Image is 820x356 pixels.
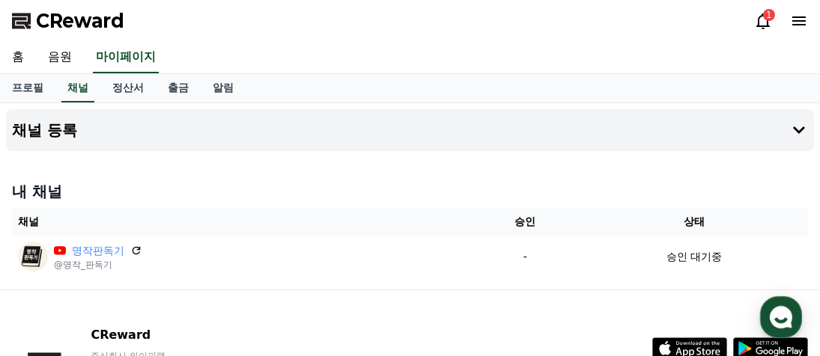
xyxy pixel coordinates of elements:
[12,208,470,236] th: 채널
[666,249,722,265] p: 승인 대기중
[231,254,249,266] span: 설정
[72,243,124,259] a: 명작판독기
[36,9,124,33] span: CReward
[12,9,124,33] a: CReward
[12,181,808,202] h4: 내 채널
[201,74,246,102] a: 알림
[156,74,201,102] a: 출금
[36,42,84,73] a: 음원
[754,12,772,30] a: 1
[12,122,77,138] h4: 채널 등록
[93,42,159,73] a: 마이페이지
[61,74,94,102] a: 채널
[580,208,808,236] th: 상태
[18,242,48,271] img: 명작판독기
[99,232,193,269] a: 대화
[470,208,580,236] th: 승인
[54,259,142,271] p: @명작_판독기
[4,232,99,269] a: 홈
[47,254,56,266] span: 홈
[476,249,574,265] p: -
[193,232,288,269] a: 설정
[763,9,775,21] div: 1
[6,109,814,151] button: 채널 등록
[91,326,273,344] p: CReward
[137,255,155,267] span: 대화
[100,74,156,102] a: 정산서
